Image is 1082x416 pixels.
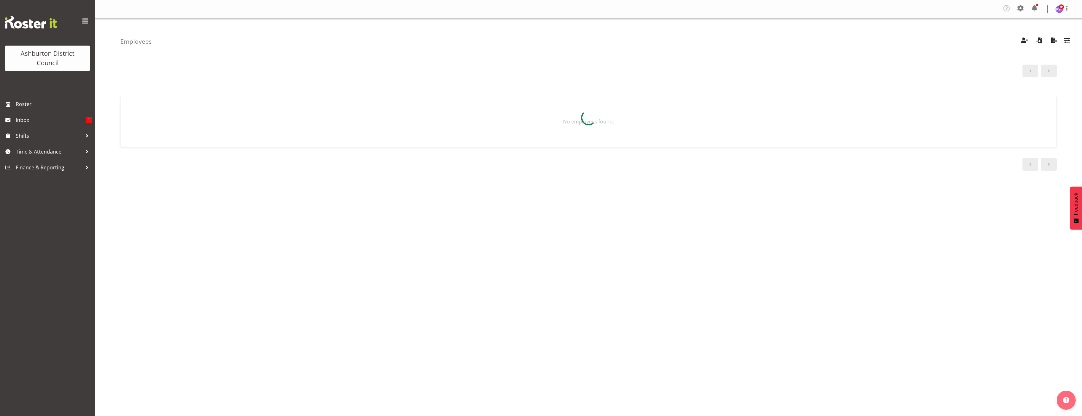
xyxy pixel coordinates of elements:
[16,131,82,141] span: Shifts
[120,38,152,45] h4: Employees
[16,99,92,109] span: Roster
[1022,65,1038,77] a: Previous page
[16,147,82,156] span: Time & Attendance
[1055,5,1063,13] img: richard-wood117.jpg
[1033,35,1046,48] button: Import Employees
[5,16,57,28] img: Rosterit website logo
[16,163,82,172] span: Finance & Reporting
[1073,193,1079,215] span: Feedback
[1047,35,1060,48] button: Export Employees
[86,117,92,123] span: 1
[11,49,84,68] div: Ashburton District Council
[1041,65,1057,77] a: Next page
[1018,35,1031,48] button: Create Employees
[1060,35,1074,48] button: Filter Employees
[1063,397,1069,403] img: help-xxl-2.png
[1070,186,1082,230] button: Feedback - Show survey
[16,115,86,125] span: Inbox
